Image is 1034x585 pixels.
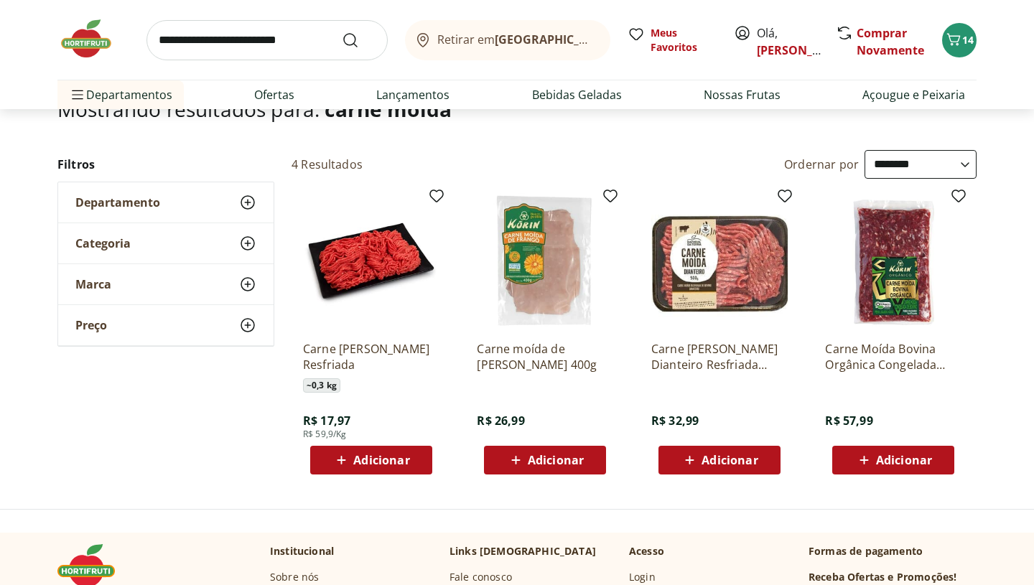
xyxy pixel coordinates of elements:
[532,86,622,103] a: Bebidas Geladas
[376,86,450,103] a: Lançamentos
[58,182,274,223] button: Departamento
[303,413,350,429] span: R$ 17,97
[342,32,376,49] button: Submit Search
[825,413,872,429] span: R$ 57,99
[450,544,596,558] p: Links [DEMOGRAPHIC_DATA]
[962,33,974,47] span: 14
[405,20,610,60] button: Retirar em[GEOGRAPHIC_DATA]/[GEOGRAPHIC_DATA]
[757,42,850,58] a: [PERSON_NAME]
[528,454,584,466] span: Adicionar
[57,150,274,179] h2: Filtros
[254,86,294,103] a: Ofertas
[942,23,977,57] button: Carrinho
[146,20,388,60] input: search
[832,446,954,474] button: Adicionar
[876,454,932,466] span: Adicionar
[477,413,524,429] span: R$ 26,99
[629,570,656,584] a: Login
[303,341,439,373] a: Carne [PERSON_NAME] Resfriada
[857,25,924,58] a: Comprar Novamente
[75,195,160,210] span: Departamento
[450,570,512,584] a: Fale conosco
[303,193,439,329] img: Carne Moída Bovina Resfriada
[75,318,107,332] span: Preço
[353,454,409,466] span: Adicionar
[629,544,664,558] p: Acesso
[704,86,781,103] a: Nossas Frutas
[58,223,274,263] button: Categoria
[651,26,717,55] span: Meus Favoritos
[809,544,977,558] p: Formas de pagamento
[75,277,111,291] span: Marca
[495,32,737,47] b: [GEOGRAPHIC_DATA]/[GEOGRAPHIC_DATA]
[757,24,821,59] span: Olá,
[784,156,859,172] label: Ordernar por
[651,413,699,429] span: R$ 32,99
[658,446,781,474] button: Adicionar
[69,78,172,112] span: Departamentos
[862,86,965,103] a: Açougue e Peixaria
[702,454,758,466] span: Adicionar
[825,193,961,329] img: Carne Moída Bovina Orgânica Congelada Korin 400g
[57,17,129,60] img: Hortifruti
[69,78,86,112] button: Menu
[651,341,788,373] a: Carne [PERSON_NAME] Dianteiro Resfriada Natural da Terra 500g
[270,570,319,584] a: Sobre nós
[477,193,613,329] img: Carne moída de frango Korin 400g
[310,446,432,474] button: Adicionar
[292,156,363,172] h2: 4 Resultados
[477,341,613,373] a: Carne moída de [PERSON_NAME] 400g
[303,378,340,393] span: ~ 0,3 kg
[270,544,334,558] p: Institucional
[75,236,131,251] span: Categoria
[825,341,961,373] a: Carne Moída Bovina Orgânica Congelada Korin 400g
[58,305,274,345] button: Preço
[651,193,788,329] img: Carne Moída Bovina Dianteiro Resfriada Natural da Terra 500g
[303,429,347,440] span: R$ 59,9/Kg
[484,446,606,474] button: Adicionar
[325,95,452,123] span: carne moida
[628,26,717,55] a: Meus Favoritos
[437,33,596,46] span: Retirar em
[58,264,274,304] button: Marca
[809,570,956,584] h3: Receba Ofertas e Promoções!
[57,98,977,121] h1: Mostrando resultados para:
